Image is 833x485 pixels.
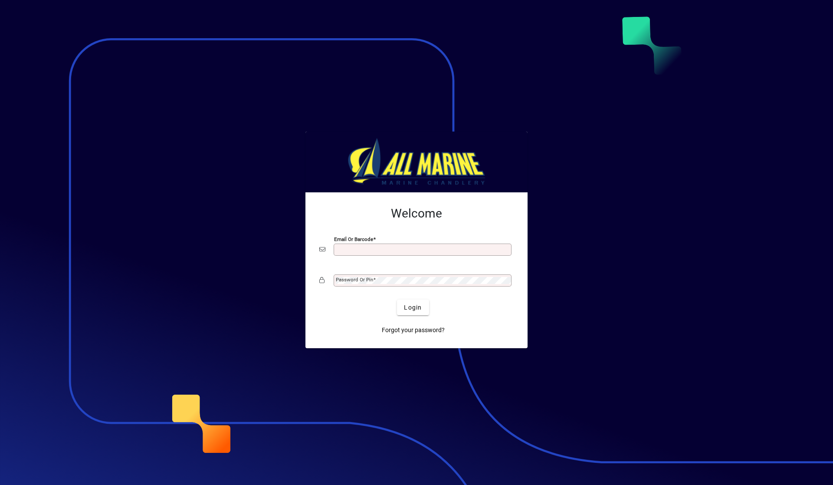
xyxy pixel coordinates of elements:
[378,322,448,338] a: Forgot your password?
[382,326,445,335] span: Forgot your password?
[404,303,422,312] span: Login
[336,277,373,283] mat-label: Password or Pin
[319,206,514,221] h2: Welcome
[397,300,429,315] button: Login
[334,236,373,242] mat-label: Email or Barcode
